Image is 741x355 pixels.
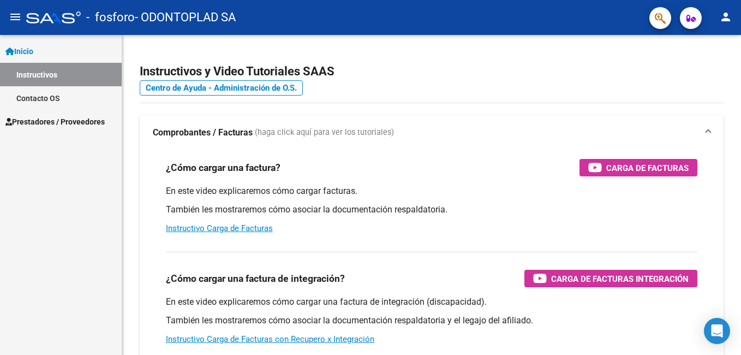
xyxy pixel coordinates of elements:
span: Prestadores / Proveedores [5,116,105,128]
span: - ODONTOPLAD SA [135,5,236,29]
p: En este video explicaremos cómo cargar una factura de integración (discapacidad). [166,296,697,308]
span: Carga de Facturas [606,161,689,175]
a: Centro de Ayuda - Administración de O.S. [140,80,303,96]
p: En este video explicaremos cómo cargar facturas. [166,185,697,197]
span: Carga de Facturas Integración [551,272,689,286]
p: También les mostraremos cómo asociar la documentación respaldatoria y el legajo del afiliado. [166,315,697,327]
a: Instructivo Carga de Facturas con Recupero x Integración [166,334,374,344]
span: Inicio [5,45,33,57]
p: También les mostraremos cómo asociar la documentación respaldatoria. [166,204,697,216]
button: Carga de Facturas Integración [524,270,697,287]
span: - fosforo [86,5,135,29]
a: Instructivo Carga de Facturas [166,223,273,233]
mat-icon: menu [9,10,22,23]
div: Open Intercom Messenger [704,318,730,344]
button: Carga de Facturas [579,159,697,176]
mat-icon: person [719,10,732,23]
h3: ¿Cómo cargar una factura de integración? [166,271,345,286]
mat-expansion-panel-header: Comprobantes / Facturas (haga click aquí para ver los tutoriales) [140,115,724,150]
strong: Comprobantes / Facturas [153,127,253,139]
h2: Instructivos y Video Tutoriales SAAS [140,61,724,82]
h3: ¿Cómo cargar una factura? [166,160,280,175]
span: (haga click aquí para ver los tutoriales) [255,127,394,139]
